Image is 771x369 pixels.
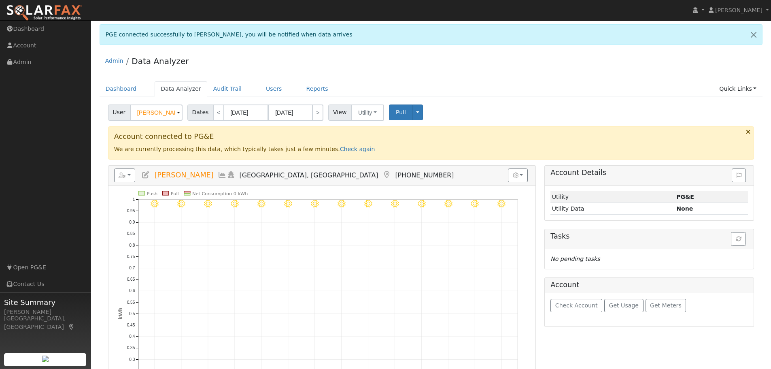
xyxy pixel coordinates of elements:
[732,169,746,182] button: Issue History
[395,171,454,179] span: [PHONE_NUMBER]
[155,81,207,96] a: Data Analyzer
[100,24,763,45] div: PGE connected successfully to [PERSON_NAME], you will be notified when data arrives
[129,288,135,293] text: 0.6
[550,191,675,203] td: Utility
[170,191,178,196] text: Pull
[550,256,600,262] i: No pending tasks
[676,194,694,200] strong: ID: 17169351, authorized: 08/13/25
[351,105,384,121] button: Utility
[187,105,213,121] span: Dates
[4,308,87,316] div: [PERSON_NAME]
[550,281,579,289] h5: Account
[391,200,399,208] i: 8/07 - Clear
[550,203,675,215] td: Utility Data
[127,346,135,350] text: 0.35
[257,200,265,208] i: 8/02 - Clear
[114,132,748,141] h3: Account connected to PG&E
[105,58,123,64] a: Admin
[129,243,135,247] text: 0.8
[68,324,75,330] a: Map
[604,299,644,313] button: Get Usage
[260,81,288,96] a: Users
[555,302,598,309] span: Check Account
[300,81,334,96] a: Reports
[127,300,135,305] text: 0.55
[550,169,748,177] h5: Account Details
[227,171,236,179] a: Login As (last Never)
[127,209,135,213] text: 0.95
[130,105,183,121] input: Select a User
[364,200,372,208] i: 8/06 - Clear
[154,171,213,179] span: [PERSON_NAME]
[389,105,413,120] button: Pull
[100,81,143,96] a: Dashboard
[127,254,135,259] text: 0.75
[177,200,185,208] i: 7/30 - MostlyClear
[4,297,87,308] span: Site Summary
[207,81,248,96] a: Audit Trail
[745,25,762,45] a: Close
[213,105,224,121] a: <
[284,200,292,208] i: 8/03 - Clear
[108,126,754,160] div: We are currently processing this data, which typically takes just a few minutes.
[141,171,150,179] a: Edit User (35329)
[609,302,639,309] span: Get Usage
[231,200,239,208] i: 8/01 - Clear
[713,81,763,96] a: Quick Links
[328,105,351,121] span: View
[127,277,135,282] text: 0.65
[731,232,746,246] button: Refresh
[471,200,479,208] i: 8/10 - Clear
[132,56,189,66] a: Data Analyzer
[129,334,135,339] text: 0.4
[338,200,346,208] i: 8/05 - Clear
[132,197,135,202] text: 1
[550,232,748,241] h5: Tasks
[129,266,135,270] text: 0.7
[129,311,135,316] text: 0.5
[118,307,123,320] text: kWh
[192,191,248,196] text: Net Consumption 0 kWh
[312,105,323,121] a: >
[42,356,49,362] img: retrieve
[240,171,378,179] span: [GEOGRAPHIC_DATA], [GEOGRAPHIC_DATA]
[646,299,686,313] button: Get Meters
[108,105,130,121] span: User
[550,299,602,313] button: Check Account
[129,220,135,224] text: 0.9
[127,323,135,327] text: 0.45
[650,302,682,309] span: Get Meters
[715,7,763,13] span: [PERSON_NAME]
[218,171,227,179] a: Multi-Series Graph
[151,200,159,208] i: 7/29 - MostlyClear
[676,205,693,212] strong: None
[204,200,212,208] i: 7/31 - MostlyClear
[340,146,375,152] a: Check again
[4,314,87,331] div: [GEOGRAPHIC_DATA], [GEOGRAPHIC_DATA]
[417,200,425,208] i: 8/08 - Clear
[497,200,506,208] i: 8/11 - Clear
[444,200,452,208] i: 8/09 - Clear
[382,171,391,179] a: Map
[6,4,82,21] img: SolarFax
[129,357,135,362] text: 0.3
[396,109,406,115] span: Pull
[127,231,135,236] text: 0.85
[147,191,157,196] text: Push
[311,200,319,208] i: 8/04 - Clear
